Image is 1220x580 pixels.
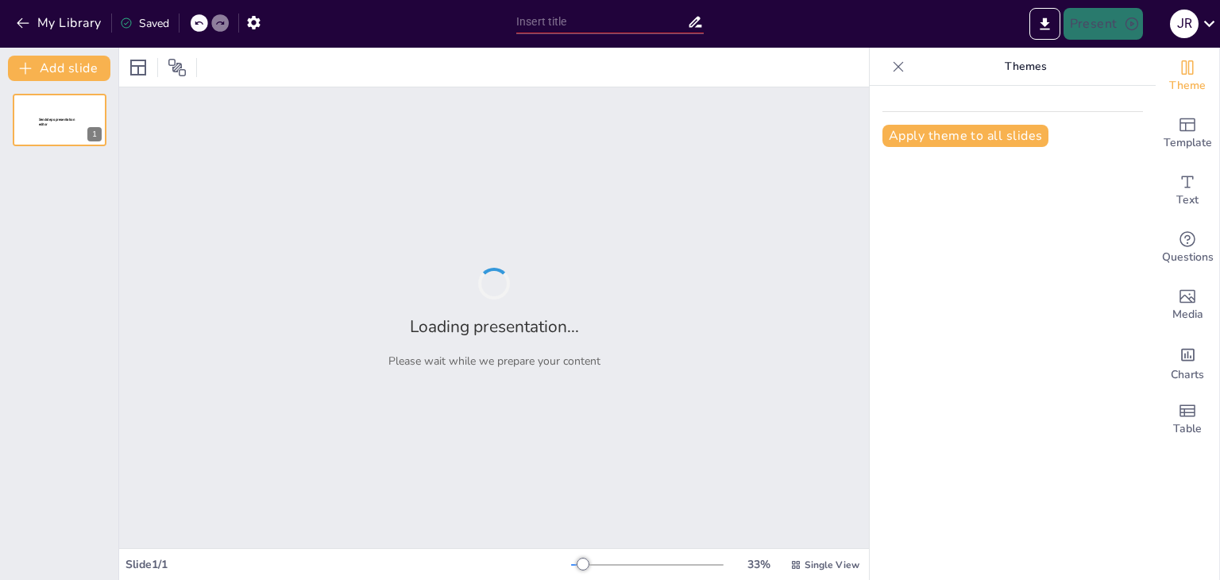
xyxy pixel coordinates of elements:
div: Layout [125,55,151,80]
button: Apply theme to all slides [882,125,1048,147]
input: Insert title [516,10,687,33]
div: 1 [87,127,102,141]
button: J R [1170,8,1199,40]
span: Table [1173,420,1202,438]
button: Present [1064,8,1143,40]
div: Slide 1 / 1 [125,557,571,572]
div: Add charts and graphs [1156,334,1219,391]
div: Add ready made slides [1156,105,1219,162]
div: J R [1170,10,1199,38]
h2: Loading presentation... [410,315,579,338]
span: Theme [1169,77,1206,95]
span: Charts [1171,366,1204,384]
div: 33 % [739,557,778,572]
span: Single View [805,559,859,571]
span: Media [1172,306,1203,323]
p: Themes [911,48,1140,86]
button: Add slide [8,56,110,81]
p: Please wait while we prepare your content [388,354,600,369]
button: My Library [12,10,108,36]
span: Text [1176,191,1199,209]
div: Add images, graphics, shapes or video [1156,276,1219,334]
div: Get real-time input from your audience [1156,219,1219,276]
span: Position [168,58,187,77]
span: Sendsteps presentation editor [39,118,75,126]
span: Template [1164,134,1212,152]
div: Add text boxes [1156,162,1219,219]
div: Add a table [1156,391,1219,448]
div: Change the overall theme [1156,48,1219,105]
div: 1 [13,94,106,146]
div: Saved [120,16,169,31]
span: Questions [1162,249,1214,266]
button: Export to PowerPoint [1029,8,1060,40]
